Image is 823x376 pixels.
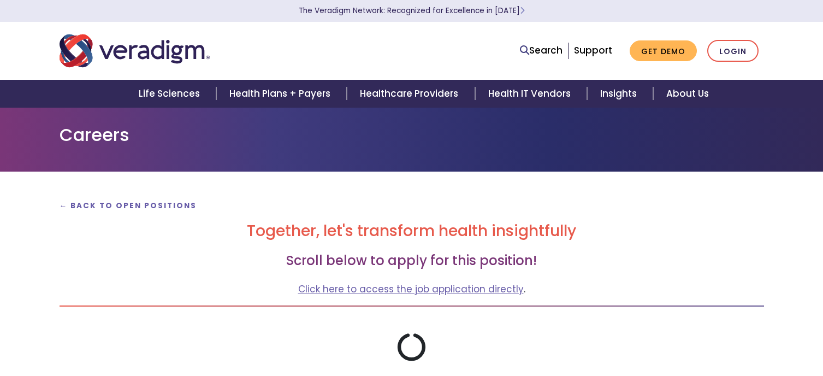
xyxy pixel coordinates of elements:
a: Get Demo [630,40,697,62]
a: About Us [653,80,722,108]
h3: Scroll below to apply for this position! [60,253,764,269]
img: Veradigm logo [60,33,210,69]
a: Health IT Vendors [475,80,587,108]
a: Insights [587,80,653,108]
a: The Veradigm Network: Recognized for Excellence in [DATE]Learn More [299,5,525,16]
a: Life Sciences [126,80,216,108]
a: Login [707,40,759,62]
h2: Together, let's transform health insightfully [60,222,764,240]
a: Health Plans + Payers [216,80,347,108]
a: Search [520,43,563,58]
a: ← Back to Open Positions [60,201,197,211]
h1: Careers [60,125,764,145]
span: Learn More [520,5,525,16]
a: Healthcare Providers [347,80,475,108]
a: Click here to access the job application directly [298,283,524,296]
a: Support [574,44,612,57]
p: . [60,282,764,297]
